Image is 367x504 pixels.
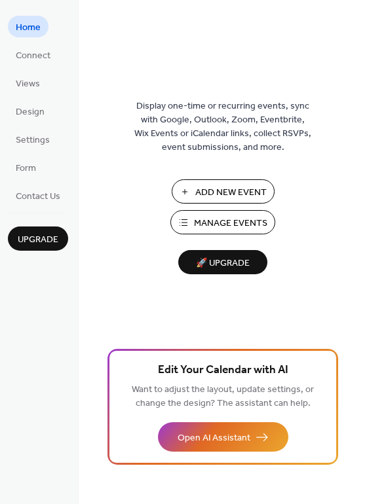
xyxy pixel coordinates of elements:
[16,49,50,63] span: Connect
[16,21,41,35] span: Home
[178,250,267,274] button: 🚀 Upgrade
[195,186,267,200] span: Add New Event
[8,128,58,150] a: Settings
[16,190,60,204] span: Contact Us
[16,105,45,119] span: Design
[16,162,36,175] span: Form
[16,134,50,147] span: Settings
[132,381,314,412] span: Want to adjust the layout, update settings, or change the design? The assistant can help.
[8,72,48,94] a: Views
[8,44,58,65] a: Connect
[8,16,48,37] a: Home
[8,185,68,206] a: Contact Us
[18,233,58,247] span: Upgrade
[194,217,267,230] span: Manage Events
[8,226,68,251] button: Upgrade
[186,255,260,272] span: 🚀 Upgrade
[158,361,288,380] span: Edit Your Calendar with AI
[134,99,311,154] span: Display one-time or recurring events, sync with Google, Outlook, Zoom, Eventbrite, Wix Events or ...
[16,77,40,91] span: Views
[158,422,288,452] button: Open AI Assistant
[170,210,275,234] button: Manage Events
[8,156,44,178] a: Form
[178,431,250,445] span: Open AI Assistant
[172,179,275,204] button: Add New Event
[8,100,52,122] a: Design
